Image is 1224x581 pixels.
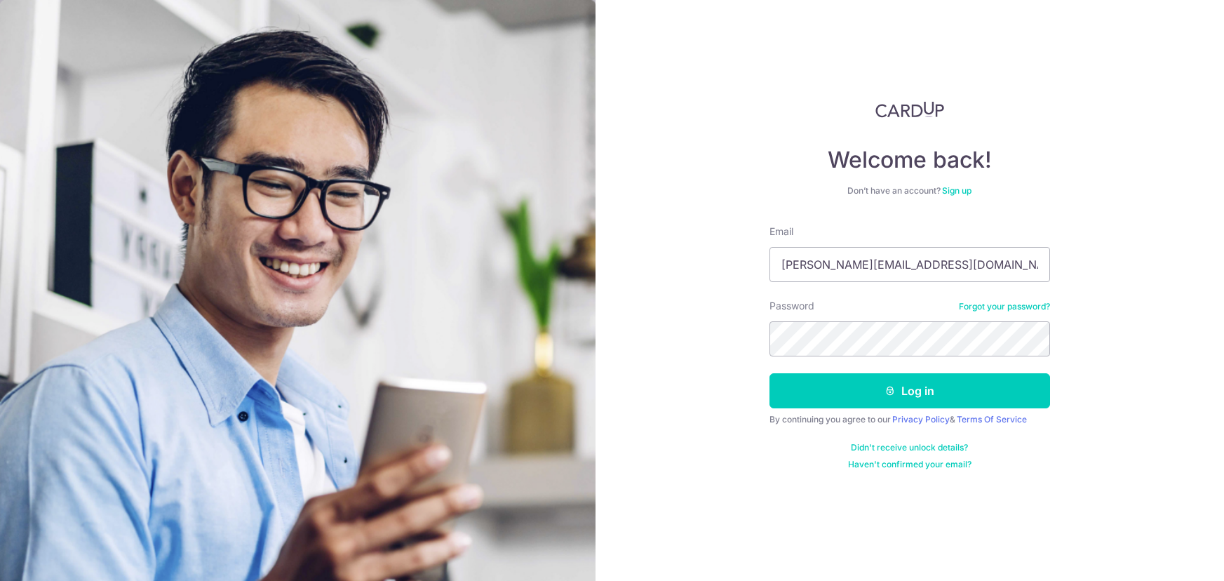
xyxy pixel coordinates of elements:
[851,442,968,453] a: Didn't receive unlock details?
[957,414,1027,425] a: Terms Of Service
[892,414,950,425] a: Privacy Policy
[942,185,971,196] a: Sign up
[769,373,1050,408] button: Log in
[769,185,1050,196] div: Don’t have an account?
[875,101,944,118] img: CardUp Logo
[769,414,1050,425] div: By continuing you agree to our &
[848,459,971,470] a: Haven't confirmed your email?
[769,225,793,239] label: Email
[769,146,1050,174] h4: Welcome back!
[769,299,814,313] label: Password
[959,301,1050,312] a: Forgot your password?
[769,247,1050,282] input: Enter your Email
